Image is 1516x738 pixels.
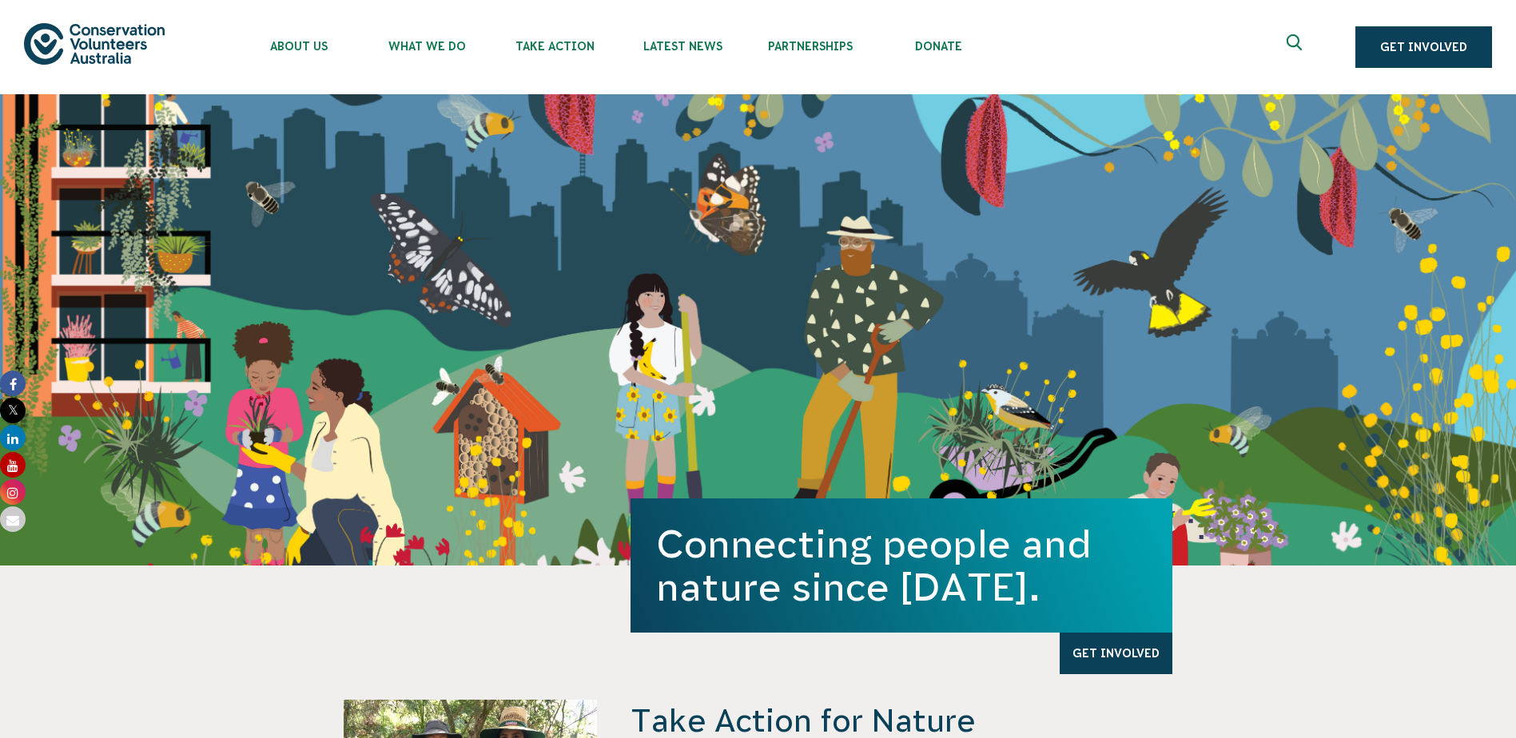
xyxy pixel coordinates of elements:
[1287,34,1307,60] span: Expand search box
[1355,26,1492,68] a: Get Involved
[1277,28,1315,66] button: Expand search box Close search box
[619,40,746,53] span: Latest News
[874,40,1002,53] span: Donate
[491,40,619,53] span: Take Action
[656,522,1147,609] h1: Connecting people and nature since [DATE].
[24,23,165,64] img: logo.svg
[363,40,491,53] span: What We Do
[746,40,874,53] span: Partnerships
[235,40,363,53] span: About Us
[1060,633,1172,674] a: Get Involved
